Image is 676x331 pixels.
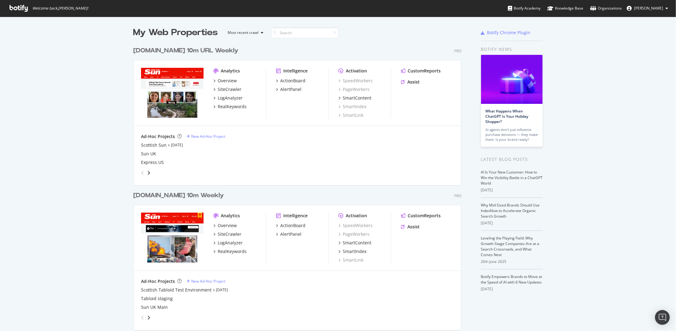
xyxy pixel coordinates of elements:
div: Analytics [221,68,240,74]
div: SiteCrawler [218,86,241,92]
a: SpeedWorkers [338,223,373,229]
div: Scottish Tabloid Test Environment [141,287,212,293]
div: Analytics [221,213,240,219]
a: What Happens When ChatGPT Is Your Holiday Shopper? [486,108,528,124]
a: Sun UK Main [141,304,168,310]
div: AI agents don’t just influence purchase decisions — they make them. Is your brand ready? [486,127,538,142]
a: Botify Empowers Brands to Move at the Speed of AI with 6 New Updates [481,274,542,285]
button: Most recent crawl [223,28,266,38]
a: Express US [141,159,164,165]
div: Intelligence [283,68,308,74]
a: [DOMAIN_NAME] 10m URL Weekly [133,46,241,55]
a: Why Mid-Sized Brands Should Use IndexNow to Accelerate Organic Search Growth [481,202,540,219]
div: Pro [454,48,461,54]
div: Knowledge Base [547,5,583,11]
a: Leveling the Playing Field: Why Growth-Stage Companies Are at a Search Crossroads, and What Comes... [481,235,540,257]
a: New Ad-Hoc Project [187,279,225,284]
span: Welcome back, [PERSON_NAME] ! [32,6,88,11]
a: Overview [213,78,237,84]
a: SmartIndex [338,104,366,110]
a: AlertPanel [276,231,302,237]
div: New Ad-Hoc Project [191,134,225,139]
div: angle-left [139,313,147,323]
a: SmartLink [338,257,363,263]
div: CustomReports [408,68,441,74]
a: SiteCrawler [213,86,241,92]
a: SmartContent [338,95,371,101]
div: AlertPanel [280,231,302,237]
a: Tabloid staging [141,296,173,302]
a: LogAnalyzer [213,240,243,246]
button: [PERSON_NAME] [622,3,673,13]
img: www.The-Sun.com [141,68,204,118]
div: Activation [346,213,367,219]
a: Assist [401,79,420,85]
a: CustomReports [401,213,441,219]
div: Most recent crawl [228,31,259,35]
a: SmartIndex [338,248,366,255]
div: RealKeywords [218,248,247,255]
div: Botify news [481,46,543,53]
div: [DATE] [481,286,543,292]
a: SpeedWorkers [338,78,373,84]
a: Scottish Sun [141,142,167,148]
div: SmartContent [343,95,371,101]
div: My Web Properties [133,27,218,39]
div: PageWorkers [338,86,370,92]
span: Richard Deng [634,6,663,11]
div: Overview [218,78,237,84]
div: AlertPanel [280,86,302,92]
a: SiteCrawler [213,231,241,237]
a: Overview [213,223,237,229]
img: What Happens When ChatGPT Is Your Holiday Shopper? [481,55,543,104]
div: Organizations [590,5,622,11]
div: Latest Blog Posts [481,156,543,163]
div: ActionBoard [280,78,306,84]
div: Intelligence [283,213,308,219]
a: ActionBoard [276,78,306,84]
div: SmartContent [343,240,371,246]
a: Botify Chrome Plugin [481,30,531,36]
a: RealKeywords [213,248,247,255]
a: AI Is Your New Customer: How to Win the Visibility Battle in a ChatGPT World [481,170,543,186]
div: LogAnalyzer [218,95,243,101]
div: Botify Chrome Plugin [487,30,531,36]
div: SiteCrawler [218,231,241,237]
div: RealKeywords [218,104,247,110]
div: Ad-Hoc Projects [141,133,175,140]
a: ActionBoard [276,223,306,229]
div: SmartIndex [343,248,366,255]
div: CustomReports [408,213,441,219]
div: Botify Academy [508,5,540,11]
div: angle-right [147,170,151,176]
div: [DATE] [481,220,543,226]
a: RealKeywords [213,104,247,110]
a: AlertPanel [276,86,302,92]
a: [DATE] [216,287,228,292]
a: PageWorkers [338,231,370,237]
div: New Ad-Hoc Project [191,279,225,284]
div: SmartLink [338,112,363,118]
div: Overview [218,223,237,229]
img: www.TheSun.co.uk [141,213,204,263]
a: [DOMAIN_NAME] 10m Weekly [133,191,226,200]
input: Search [271,27,339,38]
div: Open Intercom Messenger [655,310,670,325]
a: SmartContent [338,240,371,246]
div: Pro [454,193,461,198]
div: ActionBoard [280,223,306,229]
div: [DOMAIN_NAME] 10m URL Weekly [133,46,238,55]
div: [DOMAIN_NAME] 10m Weekly [133,191,224,200]
div: Ad-Hoc Projects [141,278,175,284]
div: [DATE] [481,187,543,193]
a: New Ad-Hoc Project [187,134,225,139]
